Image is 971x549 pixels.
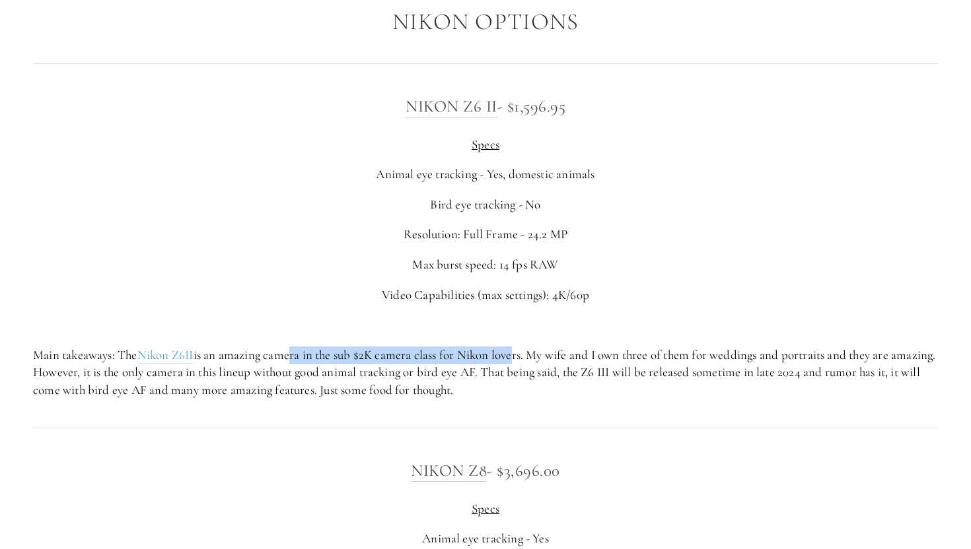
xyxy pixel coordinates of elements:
[472,137,499,152] span: Specs
[33,166,938,183] p: Animal eye tracking - Yes, domestic animals
[406,96,497,117] a: Nikon Z6 II
[33,256,938,274] p: Max burst speed: 14 fps RAW
[33,93,938,119] h3: - $1,596.95
[33,457,938,484] h3: - $3,696.00
[137,347,194,364] a: Nikon Z6II
[33,346,938,399] p: Main takeaways: The is an amazing camera in the sub $2K camera class for Nikon lovers. My wife an...
[33,226,938,243] p: Resolution: Full Frame - 24.2 MP
[472,501,499,516] span: Specs
[33,196,938,214] p: Bird eye tracking - No
[33,286,938,304] p: Video Capabilities (max settings): 4K/60p
[411,461,487,482] a: Nikon Z8
[33,9,938,35] h2: Nikon Options
[33,530,938,548] p: Animal eye tracking - Yes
